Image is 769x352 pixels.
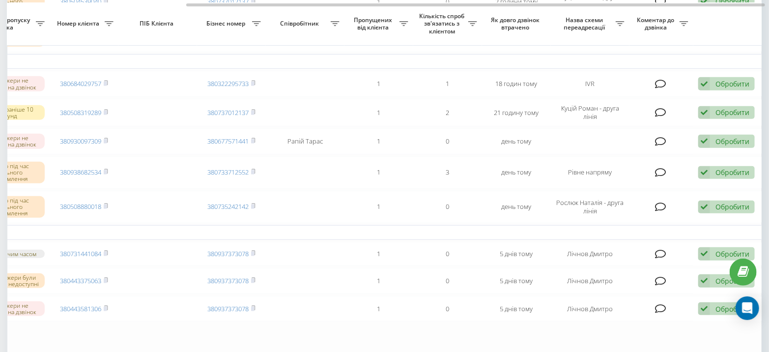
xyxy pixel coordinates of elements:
[413,99,482,126] td: 2
[207,249,249,258] a: 380937373078
[482,191,551,223] td: день тому
[418,12,468,35] span: Кількість спроб зв'язатись з клієнтом
[551,268,629,294] td: Лічнов Дмитро
[551,242,629,266] td: Лічнов Дмитро
[60,202,101,211] a: 380508880018
[551,296,629,322] td: Лічнов Дмитро
[551,191,629,223] td: Рослюк Наталія - друга лінія
[271,20,331,28] span: Співробітник
[344,268,413,294] td: 1
[715,108,749,117] div: Обробити
[207,202,249,211] a: 380735242142
[344,128,413,154] td: 1
[551,156,629,189] td: Рівне напряму
[207,304,249,313] a: 380937373078
[551,71,629,97] td: IVR
[490,16,543,31] span: Як довго дзвінок втрачено
[413,296,482,322] td: 0
[482,128,551,154] td: день тому
[60,168,101,176] a: 380938682534
[60,108,101,117] a: 380508319289
[207,108,249,117] a: 380737012137
[266,128,344,154] td: Рапій Тарас
[344,99,413,126] td: 1
[482,156,551,189] td: день тому
[551,99,629,126] td: Куцій Роман - друга лінія
[207,137,249,146] a: 380677571441
[736,296,759,320] div: Open Intercom Messenger
[413,268,482,294] td: 0
[715,168,749,177] div: Обробити
[60,79,101,88] a: 380684029757
[60,137,101,146] a: 380930097309
[482,296,551,322] td: 5 днів тому
[127,20,189,28] span: ПІБ Клієнта
[634,16,680,31] span: Коментар до дзвінка
[60,276,101,285] a: 380443375063
[556,16,616,31] span: Назва схеми переадресації
[344,242,413,266] td: 1
[60,304,101,313] a: 380443581306
[55,20,105,28] span: Номер клієнта
[207,168,249,176] a: 380733712552
[207,79,249,88] a: 380322295733
[413,191,482,223] td: 0
[349,16,399,31] span: Пропущених від клієнта
[413,128,482,154] td: 0
[482,242,551,266] td: 5 днів тому
[60,249,101,258] a: 380731441084
[413,242,482,266] td: 0
[207,276,249,285] a: 380937373078
[715,79,749,88] div: Обробити
[344,191,413,223] td: 1
[413,156,482,189] td: 3
[482,99,551,126] td: 21 годину тому
[202,20,252,28] span: Бізнес номер
[482,268,551,294] td: 5 днів тому
[715,249,749,259] div: Обробити
[482,71,551,97] td: 18 годин тому
[715,276,749,286] div: Обробити
[715,137,749,146] div: Обробити
[715,202,749,211] div: Обробити
[344,296,413,322] td: 1
[344,156,413,189] td: 1
[715,304,749,314] div: Обробити
[413,71,482,97] td: 1
[344,71,413,97] td: 1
